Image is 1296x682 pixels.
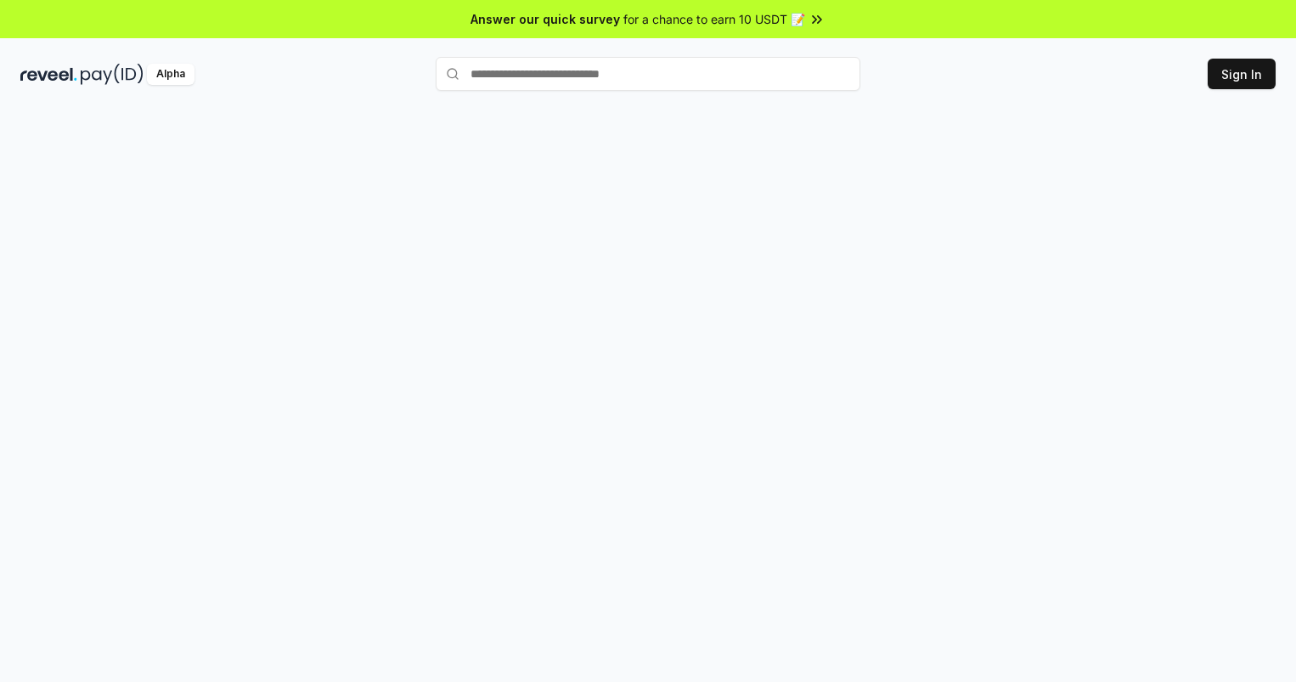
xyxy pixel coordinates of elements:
button: Sign In [1208,59,1276,89]
span: Answer our quick survey [471,10,620,28]
img: pay_id [81,64,144,85]
div: Alpha [147,64,194,85]
img: reveel_dark [20,64,77,85]
span: for a chance to earn 10 USDT 📝 [623,10,805,28]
